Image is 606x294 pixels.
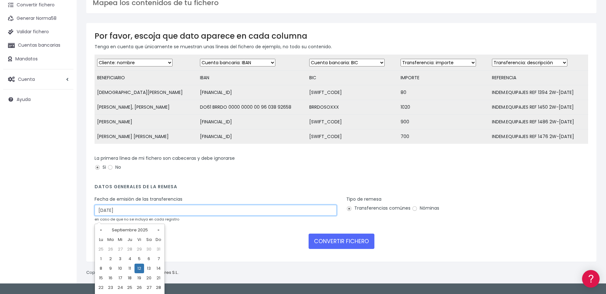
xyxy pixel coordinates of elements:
[144,254,154,264] td: 6
[3,12,73,25] a: Generar Norma58
[398,100,489,115] td: 1020
[96,235,106,244] th: Lu
[489,115,588,129] td: INDEM.EQUIPAJES REF 1486 2W-[DATE]
[106,273,115,283] td: 16
[3,25,73,39] a: Validar fichero
[96,225,106,235] th: «
[125,283,134,292] td: 25
[307,115,398,129] td: [SWIFT_CODE]
[125,273,134,283] td: 18
[106,244,115,254] td: 26
[107,164,121,171] label: No
[154,273,163,283] td: 21
[489,85,588,100] td: INDEM.EQUIPAJES REF 1394 2W-[DATE]
[307,85,398,100] td: [SWIFT_CODE]
[6,54,121,64] a: Información general
[144,244,154,254] td: 30
[154,254,163,264] td: 7
[398,129,489,144] td: 700
[106,283,115,292] td: 23
[398,115,489,129] td: 900
[6,44,121,50] div: Información general
[18,76,35,82] span: Cuenta
[412,205,439,212] label: Nóminas
[96,244,106,254] td: 25
[115,273,125,283] td: 17
[6,81,121,91] a: Formatos
[95,71,197,85] td: BENEFICIARIO
[6,153,121,159] div: Programadores
[95,43,588,50] p: Tenga en cuenta que únicamente se muestran unas líneas del fichero de ejemplo, no todo su contenido.
[115,235,125,244] th: Mi
[125,264,134,273] td: 11
[134,283,144,292] td: 26
[489,71,588,85] td: REFERENCIA
[398,85,489,100] td: 80
[96,283,106,292] td: 22
[134,235,144,244] th: Vi
[6,111,121,120] a: Perfiles de empresas
[115,283,125,292] td: 24
[6,127,121,133] div: Facturación
[197,85,307,100] td: [FINANCIAL_ID]
[88,184,123,190] a: POWERED BY ENCHANT
[154,235,163,244] th: Do
[307,129,398,144] td: [SWIFT_CODE]
[95,31,588,41] h3: Por favor, escoja que dato aparece en cada columna
[125,254,134,264] td: 4
[125,244,134,254] td: 28
[134,264,144,273] td: 12
[307,100,398,115] td: BRRDOSOXXX
[3,73,73,86] a: Cuenta
[197,115,307,129] td: [FINANCIAL_ID]
[96,254,106,264] td: 1
[309,234,374,249] button: CONVERTIR FICHERO
[86,269,179,276] p: Copyright © 2025 .
[346,205,410,212] label: Transferencias comúnes
[398,71,489,85] td: IMPORTE
[134,244,144,254] td: 29
[95,85,197,100] td: [DEMOGRAPHIC_DATA][PERSON_NAME]
[489,129,588,144] td: INDEM.EQUIPAJES REF 1476 2W-[DATE]
[346,196,381,203] label: Tipo de remesa
[144,273,154,283] td: 20
[144,264,154,273] td: 13
[115,254,125,264] td: 3
[106,254,115,264] td: 2
[95,217,179,222] small: en caso de que no se incluya en cada registro
[154,283,163,292] td: 28
[154,225,163,235] th: »
[6,171,121,182] button: Contáctanos
[6,137,121,147] a: General
[134,254,144,264] td: 5
[106,225,154,235] th: Septiembre 2025
[154,244,163,254] td: 31
[115,244,125,254] td: 27
[96,264,106,273] td: 8
[3,39,73,52] a: Cuentas bancarias
[144,235,154,244] th: Sa
[489,100,588,115] td: INDEM.EQUIPAJES REF 1450 2W-[DATE]
[96,273,106,283] td: 15
[134,273,144,283] td: 19
[106,235,115,244] th: Ma
[197,71,307,85] td: IBAN
[106,264,115,273] td: 9
[95,129,197,144] td: [PERSON_NAME] [PERSON_NAME]
[95,196,182,203] label: Fecha de emisión de las transferencias
[154,264,163,273] td: 14
[95,164,106,171] label: Si
[17,96,31,103] span: Ayuda
[307,71,398,85] td: BIC
[6,71,121,77] div: Convertir ficheros
[95,184,588,193] h4: Datos generales de la remesa
[95,155,235,162] label: La primera línea de mi fichero son cabeceras y debe ignorarse
[3,93,73,106] a: Ayuda
[6,163,121,173] a: API
[6,91,121,101] a: Problemas habituales
[197,100,307,115] td: DO61 BRRDO 0000 0000 00 96 038 92658
[125,235,134,244] th: Ju
[6,101,121,111] a: Videotutoriales
[3,52,73,66] a: Mandatos
[95,115,197,129] td: [PERSON_NAME]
